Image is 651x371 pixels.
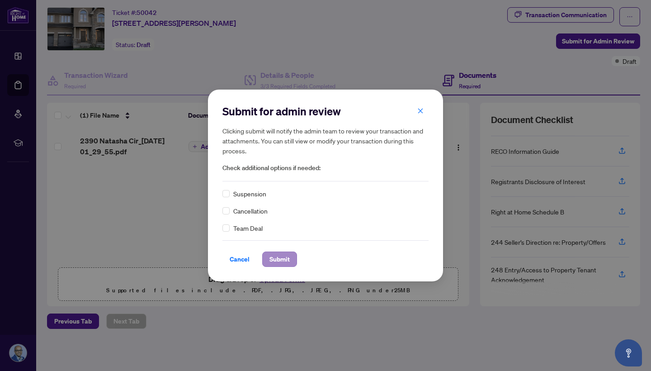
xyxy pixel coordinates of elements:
span: Cancel [230,252,250,266]
span: Submit [269,252,290,266]
span: Suspension [233,189,266,199]
span: Team Deal [233,223,263,233]
span: close [417,108,424,114]
button: Open asap [615,339,642,366]
span: Cancellation [233,206,268,216]
button: Submit [262,252,297,267]
h5: Clicking submit will notify the admin team to review your transaction and attachments. You can st... [222,126,429,156]
button: Cancel [222,252,257,267]
h2: Submit for admin review [222,104,429,119]
span: Check additional options if needed: [222,163,429,173]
